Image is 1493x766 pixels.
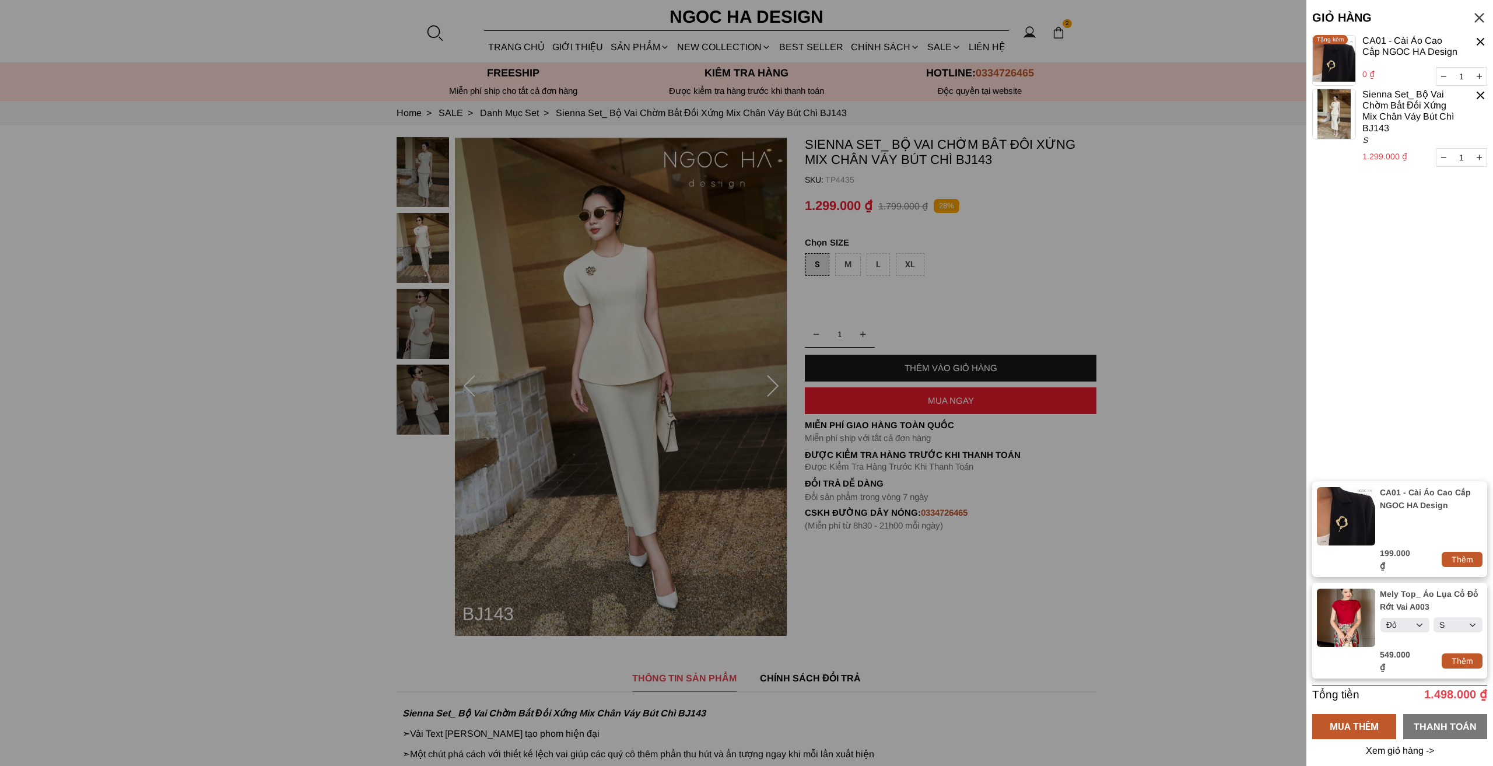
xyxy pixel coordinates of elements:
p: 549.000 ₫ [1380,648,1417,674]
div: MUA THÊM [1312,719,1396,734]
p: 199.000 ₫ [1380,547,1417,572]
a: THANH TOÁN [1403,714,1487,739]
p: S [1362,134,1461,146]
a: Sienna Set_ Bộ Vai Chờm Bất Đối Xứng Mix Chân Váy Bút Chì BJ143 [1362,89,1461,134]
img: jpeg.jpeg [1317,487,1375,545]
h5: GIỎ HÀNG [1312,11,1446,25]
p: 1.498.000 ₫ [1417,687,1487,701]
img: png.png [1317,589,1375,647]
input: Quantity input [1436,68,1487,85]
div: THANH TOÁN [1403,719,1487,733]
p: 0 ₫ [1362,68,1458,81]
div: Thêm [1442,655,1483,667]
img: jpeg.jpeg [1312,35,1356,86]
input: Quantity input [1436,149,1487,166]
a: Xem giỏ hàng -> [1364,746,1436,756]
h6: Tổng tiền [1312,688,1396,701]
a: CA01 - Cài Áo Cao Cấp NGOC HA Design [1362,35,1461,57]
a: Mely Top_ Áo Lụa Cổ Đổ Rớt Vai A003 [1380,587,1480,613]
div: Thêm [1442,553,1483,566]
p: 1.299.000 ₫ [1362,150,1458,163]
a: CA01 - Cài Áo Cao Cấp NGOC HA Design [1380,486,1480,512]
p: Tặng kèm [1313,35,1348,44]
img: png.png [1312,89,1356,139]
